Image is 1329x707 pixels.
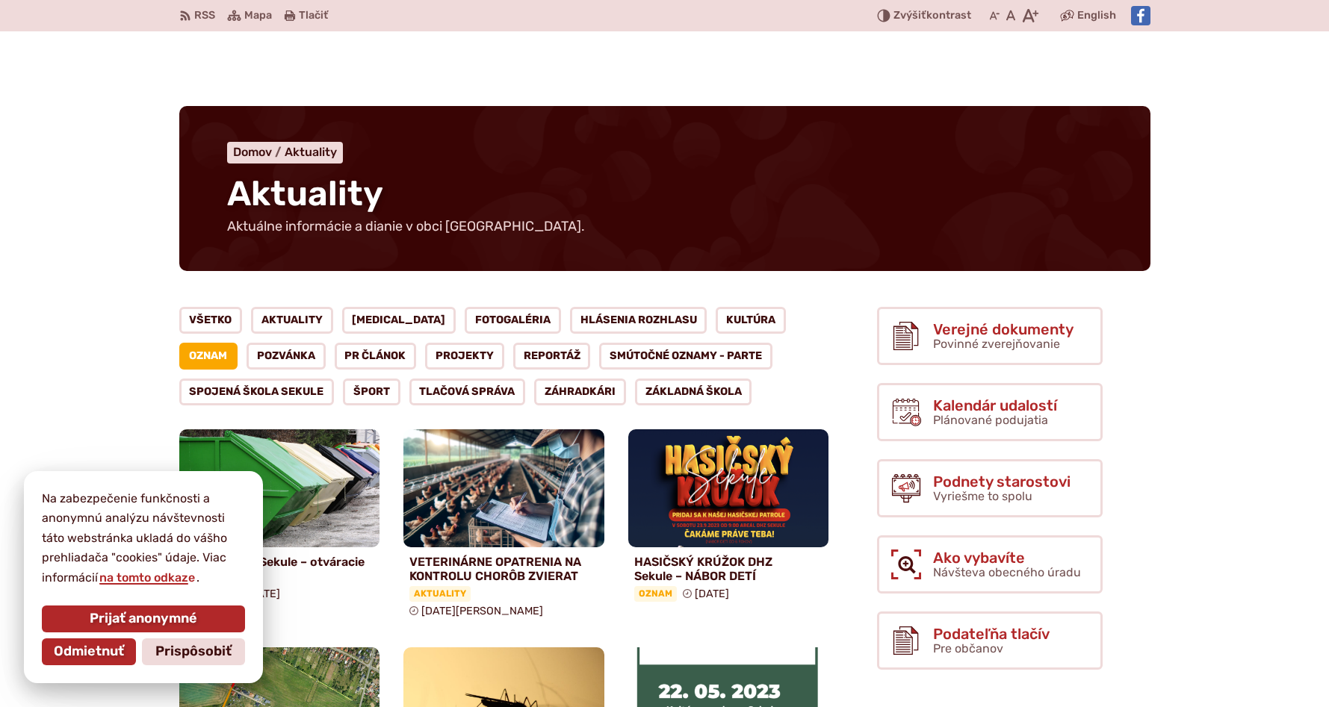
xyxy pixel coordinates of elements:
[343,379,400,405] a: Šport
[335,343,417,370] a: PR článok
[421,605,543,617] span: [DATE][PERSON_NAME]
[179,307,243,334] a: Všetko
[716,307,786,334] a: Kultúra
[1131,6,1150,25] img: Prejsť na Facebook stránku
[933,337,1060,351] span: Povinné zverejňovanie
[179,379,335,405] a: Spojená škola Sekule
[244,7,272,25] span: Mapa
[933,413,1048,427] span: Plánované podujatia
[933,473,1071,490] span: Podnety starostovi
[628,429,829,608] a: HASIČSKÝ KRÚŽOK DHZ Sekule – NÁBOR DETÍ Oznam [DATE]
[233,145,285,159] a: Domov
[570,307,707,334] a: Hlásenia rozhlasu
[933,321,1074,337] span: Verejné dokumenty
[185,555,374,583] h4: Zberný dvor Sekule – otváracie hodiny
[179,429,380,608] a: Zberný dvor Sekule – otváracie hodiny Oznam [DATE]
[251,307,333,334] a: Aktuality
[247,343,326,370] a: Pozvánka
[179,343,238,370] a: Oznam
[227,173,383,214] span: Aktuality
[933,489,1032,503] span: Vyriešme to spolu
[877,459,1103,517] a: Podnety starostovi Vyriešme to spolu
[285,145,337,159] a: Aktuality
[513,343,591,370] a: Reportáž
[877,611,1103,670] a: Podateľňa tlačív Pre občanov
[933,397,1057,414] span: Kalendár udalostí
[425,343,504,370] a: Projekty
[98,570,196,585] a: na tomto odkaze
[635,379,752,405] a: Základná škola
[194,7,215,25] span: RSS
[342,307,456,334] a: [MEDICAL_DATA]
[54,644,124,660] span: Odmietnuť
[1074,7,1119,25] a: English
[233,145,272,159] span: Domov
[42,638,136,665] button: Odmietnuť
[933,641,1003,655] span: Pre občanov
[227,219,586,235] p: Aktuálne informácie a dianie v obci [GEOGRAPHIC_DATA].
[155,644,232,660] span: Prispôsobiť
[299,10,328,22] span: Tlačiť
[42,489,245,588] p: Na zabezpečenie funkčnosti a anonymnú analýzu návštevnosti táto webstránka ukladá do vášho prehli...
[409,555,598,583] h4: VETERINÁRNE OPATRENIA NA KONTROLU CHORÔB ZVIERAT
[403,429,604,623] a: VETERINÁRNE OPATRENIA NA KONTROLU CHORÔB ZVIERAT Aktuality [DATE][PERSON_NAME]
[142,638,245,665] button: Prispôsobiť
[409,379,526,405] a: Tlačová správa
[465,307,561,334] a: Fotogaléria
[695,588,729,600] span: [DATE]
[893,9,926,22] span: Zvýšiť
[90,611,197,627] span: Prijať anonymné
[599,343,772,370] a: Smútočné oznamy - parte
[877,535,1103,594] a: Ako vybavíte Návšteva obecného úradu
[1077,7,1116,25] span: English
[534,379,626,405] a: Záhradkári
[877,307,1103,365] a: Verejné dokumenty Povinné zverejňovanie
[634,555,823,583] h4: HASIČSKÝ KRÚŽOK DHZ Sekule – NÁBOR DETÍ
[634,586,677,601] span: Oznam
[893,10,971,22] span: kontrast
[409,586,471,601] span: Aktuality
[877,383,1103,441] a: Kalendár udalostí Plánované podujatia
[933,565,1081,579] span: Návšteva obecného úradu
[42,605,245,632] button: Prijať anonymné
[933,549,1081,566] span: Ako vybavíte
[933,626,1050,642] span: Podateľňa tlačív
